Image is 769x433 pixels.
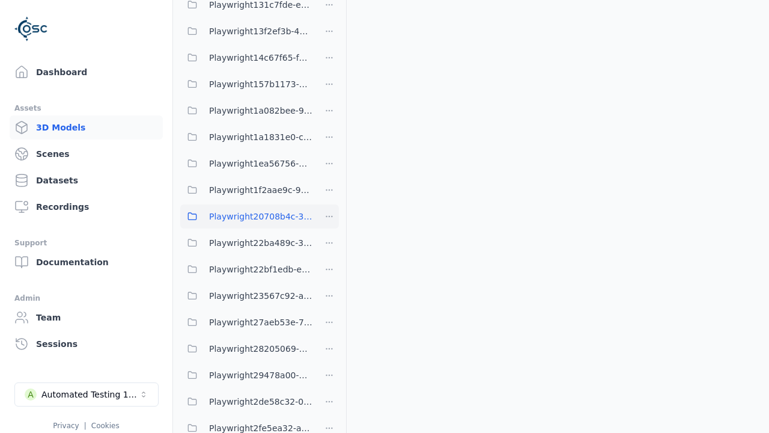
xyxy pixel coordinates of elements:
[14,12,48,46] img: Logo
[180,390,312,414] button: Playwright2de58c32-0b99-44c9-aa54-07dfe536d298
[14,382,159,407] button: Select a workspace
[209,24,312,38] span: Playwright13f2ef3b-4085-48b8-a429-2a4839ebbf05
[209,77,312,91] span: Playwright157b1173-e73c-4808-a1ac-12e2e4cec217
[41,388,139,401] div: Automated Testing 1 - Playwright
[53,422,79,430] a: Privacy
[14,291,158,306] div: Admin
[180,178,312,202] button: Playwright1f2aae9c-9c08-4bb6-a2d5-dc0ac64e971c
[180,310,312,334] button: Playwright27aeb53e-7bf0-48dd-a5dd-e5e5d7549f85
[25,388,37,401] div: A
[10,60,163,84] a: Dashboard
[209,262,312,277] span: Playwright22bf1edb-e2e4-49eb-ace5-53917e10e3df
[209,103,312,118] span: Playwright1a082bee-99b4-4375-8133-1395ef4c0af5
[209,289,312,303] span: Playwright23567c92-ad23-4d0d-bdd6-1d4a2eacecab
[180,337,312,361] button: Playwright28205069-8161-4b94-b295-58103d907248
[91,422,120,430] a: Cookies
[209,183,312,197] span: Playwright1f2aae9c-9c08-4bb6-a2d5-dc0ac64e971c
[209,209,312,224] span: Playwright20708b4c-3d59-42bc-a47a-237e63e00249
[209,156,312,171] span: Playwright1ea56756-75b5-407f-b837-71faf8912cd9
[180,46,312,70] button: Playwright14c67f65-f7fa-4a69-9dce-fa9a259dcaa1
[10,195,163,219] a: Recordings
[84,422,87,430] span: |
[180,284,312,308] button: Playwright23567c92-ad23-4d0d-bdd6-1d4a2eacecab
[10,250,163,274] a: Documentation
[209,236,312,250] span: Playwright22ba489c-3f58-40ce-82d9-297bfd19b528
[209,368,312,382] span: Playwright29478a00-7829-4286-b156-879e6320140f
[180,204,312,229] button: Playwright20708b4c-3d59-42bc-a47a-237e63e00249
[180,257,312,281] button: Playwright22bf1edb-e2e4-49eb-ace5-53917e10e3df
[180,363,312,387] button: Playwright29478a00-7829-4286-b156-879e6320140f
[209,51,312,65] span: Playwright14c67f65-f7fa-4a69-9dce-fa9a259dcaa1
[180,152,312,176] button: Playwright1ea56756-75b5-407f-b837-71faf8912cd9
[14,101,158,115] div: Assets
[209,342,312,356] span: Playwright28205069-8161-4b94-b295-58103d907248
[180,99,312,123] button: Playwright1a082bee-99b4-4375-8133-1395ef4c0af5
[209,130,312,144] span: Playwright1a1831e0-ca0c-4e14-bc08-f87064ef1ded
[209,395,312,409] span: Playwright2de58c32-0b99-44c9-aa54-07dfe536d298
[209,315,312,330] span: Playwright27aeb53e-7bf0-48dd-a5dd-e5e5d7549f85
[10,168,163,192] a: Datasets
[10,332,163,356] a: Sessions
[180,125,312,149] button: Playwright1a1831e0-ca0c-4e14-bc08-f87064ef1ded
[180,19,312,43] button: Playwright13f2ef3b-4085-48b8-a429-2a4839ebbf05
[10,142,163,166] a: Scenes
[10,115,163,140] a: 3D Models
[10,306,163,330] a: Team
[14,236,158,250] div: Support
[180,72,312,96] button: Playwright157b1173-e73c-4808-a1ac-12e2e4cec217
[180,231,312,255] button: Playwright22ba489c-3f58-40ce-82d9-297bfd19b528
